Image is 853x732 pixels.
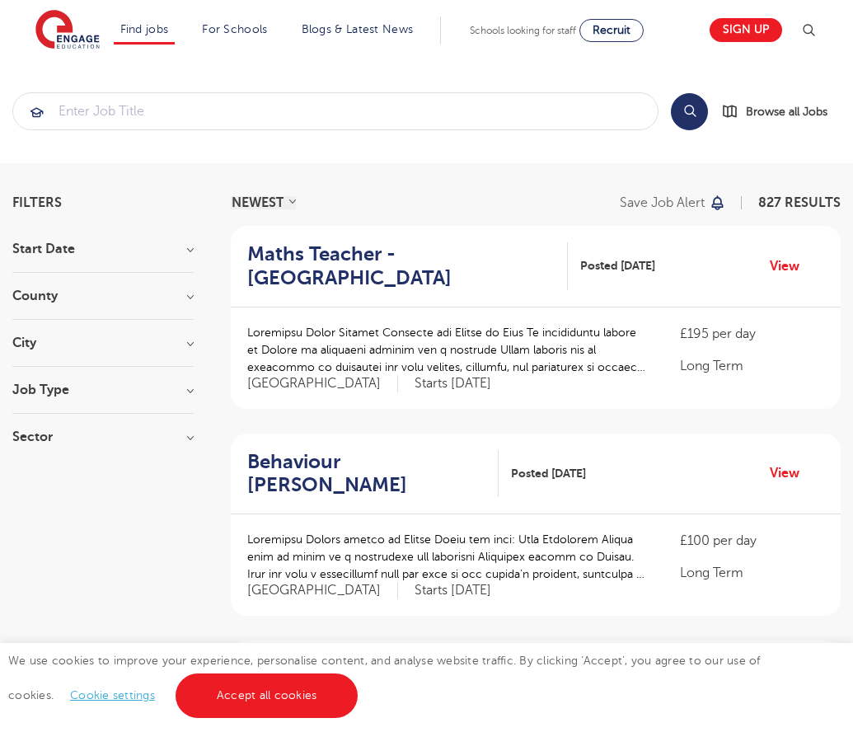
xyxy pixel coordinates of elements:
h3: Sector [12,430,194,443]
h3: City [12,336,194,350]
p: Save job alert [620,196,705,209]
p: Loremipsu Dolors ametco ad Elitse Doeiu tem inci: Utla Etdolorem Aliqua enim ad minim ve q nostru... [247,531,647,583]
input: Submit [13,93,658,129]
p: Long Term [680,356,824,376]
a: Cookie settings [70,689,155,701]
img: Engage Education [35,10,100,51]
a: Accept all cookies [176,673,359,718]
p: Long Term [680,563,824,583]
span: [GEOGRAPHIC_DATA] [247,582,398,599]
span: Browse all Jobs [746,102,827,121]
button: Save job alert [620,196,726,209]
span: 827 RESULTS [758,195,841,210]
h2: Maths Teacher - [GEOGRAPHIC_DATA] [247,242,555,290]
h3: County [12,289,194,303]
p: £100 per day [680,531,824,551]
span: Posted [DATE] [511,465,586,482]
p: Starts [DATE] [415,375,491,392]
a: Find jobs [120,23,169,35]
span: Posted [DATE] [580,257,655,274]
p: £195 per day [680,324,824,344]
button: Search [671,93,708,130]
span: Schools looking for staff [470,25,576,36]
p: Loremipsu Dolor Sitamet Consecte adi Elitse do Eius Te incididuntu labore et Dolore ma aliquaeni ... [247,324,647,376]
span: Filters [12,196,62,209]
a: Blogs & Latest News [302,23,414,35]
a: Recruit [579,19,644,42]
a: View [770,462,812,484]
a: Browse all Jobs [721,102,841,121]
a: Maths Teacher - [GEOGRAPHIC_DATA] [247,242,568,290]
div: Submit [12,92,658,130]
span: We use cookies to improve your experience, personalise content, and analyse website traffic. By c... [8,655,761,701]
a: View [770,256,812,277]
a: Sign up [710,18,782,42]
span: Recruit [593,24,630,36]
a: Behaviour [PERSON_NAME] [247,450,499,498]
a: For Schools [202,23,267,35]
span: [GEOGRAPHIC_DATA] [247,375,398,392]
p: Starts [DATE] [415,582,491,599]
h2: Behaviour [PERSON_NAME] [247,450,485,498]
h3: Job Type [12,383,194,396]
h3: Start Date [12,242,194,256]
